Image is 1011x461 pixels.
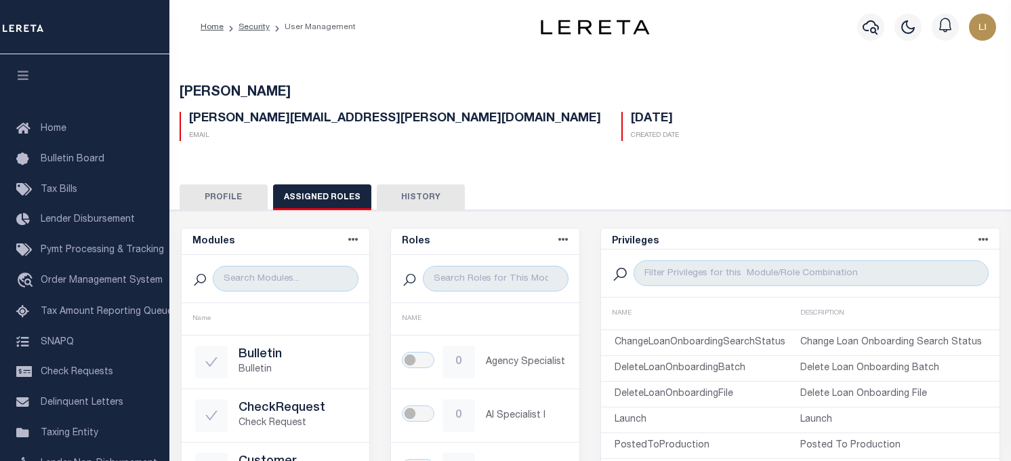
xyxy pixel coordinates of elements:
input: Search Roles for This Module... [423,266,569,292]
div: 0 [442,346,475,378]
span: Delinquent Letters [41,398,123,407]
h5: [PERSON_NAME][EMAIL_ADDRESS][PERSON_NAME][DOMAIN_NAME] [189,112,601,127]
p: Change Loan Onboarding Search Status [800,336,986,350]
div: 0 [442,399,475,432]
h5: Modules [192,236,234,247]
p: Launch [615,413,800,427]
p: AI Specialist I [486,409,566,423]
p: Agency Specialist [486,355,566,369]
span: Tax Amount Reporting Queue [41,307,173,317]
p: Launch [800,413,986,427]
input: Filter Privileges for this Module/Role Combination [634,260,988,286]
h5: Bulletin [239,348,356,363]
div: DESCRIPTION [800,308,989,319]
span: Check Requests [41,367,113,377]
p: Delete Loan Onboarding File [800,387,986,401]
a: PostedToProductionPosted To Production [601,436,999,456]
input: Search Modules... [213,266,358,292]
li: User Management [270,21,356,33]
span: Lender Disbursement [41,215,135,224]
a: 0Agency Specialist [391,336,579,388]
img: logo-dark.svg [541,20,649,35]
span: Pymt Processing & Tracking [41,245,164,255]
h5: CheckRequest [239,401,356,416]
p: DeleteLoanOnboardingFile [615,387,800,401]
img: svg+xml;base64,PHN2ZyB4bWxucz0iaHR0cDovL3d3dy53My5vcmcvMjAwMC9zdmciIHBvaW50ZXItZXZlbnRzPSJub25lIi... [969,14,996,41]
h5: [DATE] [631,112,679,127]
button: Assigned Roles [273,184,371,210]
span: [PERSON_NAME] [180,86,291,100]
span: Order Management System [41,276,163,285]
p: PostedToProduction [615,439,800,453]
span: SNAPQ [41,337,74,346]
p: Bulletin [239,363,356,377]
button: Profile [180,184,268,210]
a: LaunchLaunch [601,410,999,430]
p: Delete Loan Onboarding Batch [800,361,986,376]
a: BulletinBulletin [182,336,370,388]
i: travel_explore [16,273,38,290]
a: Security [239,23,270,31]
button: History [377,184,465,210]
h5: Roles [402,236,430,247]
p: DeleteLoanOnboardingBatch [615,361,800,376]
a: CheckRequestCheck Request [182,389,370,442]
p: Email [189,131,601,141]
span: Taxing Entity [41,428,98,438]
p: Posted To Production [800,439,986,453]
a: DeleteLoanOnboardingBatchDelete Loan Onboarding Batch [601,359,999,378]
p: ChangeLoanOnboardingSearchStatus [615,336,800,350]
div: Name [192,314,359,324]
a: DeleteLoanOnboardingFileDelete Loan Onboarding File [601,384,999,404]
span: Home [41,124,66,134]
span: Bulletin Board [41,155,104,164]
a: 0AI Specialist I [391,389,579,442]
p: Created Date [631,131,679,141]
a: ChangeLoanOnboardingSearchStatusChange Loan Onboarding Search Status [601,333,999,353]
a: Home [201,23,224,31]
p: Check Request [239,416,356,430]
div: NAME [612,308,800,319]
h5: Privileges [612,236,659,247]
span: Tax Bills [41,185,77,195]
div: NAME [402,314,569,324]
